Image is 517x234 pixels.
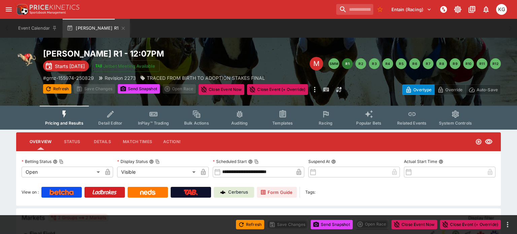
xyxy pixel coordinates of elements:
button: Overtype [402,85,435,95]
div: split button [355,220,389,229]
img: Cerberus [220,190,226,195]
button: Refresh [236,220,264,229]
button: Send Snapshot [118,84,160,94]
button: Close Event Now [199,84,244,95]
button: Copy To Clipboard [254,159,259,164]
input: search [336,4,373,15]
div: TRACED FROM BIRTH TO ADOPTION STAKES FINAL [140,74,265,81]
button: more [504,221,512,229]
button: R10 [463,58,474,69]
button: R4 [382,58,393,69]
a: Form Guide [257,187,297,198]
button: R5 [396,58,407,69]
p: Display Status [117,159,148,164]
p: Cerberus [228,189,248,196]
button: Display filter [464,212,498,223]
button: more [311,84,319,95]
button: open drawer [3,3,15,15]
p: Auto-Save [477,86,498,93]
label: View on : [22,187,39,198]
button: Actual Start Time [439,159,443,164]
svg: Open [475,138,482,145]
button: Scheduled StartCopy To Clipboard [248,159,253,164]
button: Overview [24,134,57,150]
button: Event Calendar [14,19,61,38]
span: Pricing and Results [45,121,83,126]
img: PriceKinetics Logo [15,3,28,16]
button: R9 [450,58,460,69]
img: TabNZ [184,190,198,195]
button: R7 [423,58,434,69]
button: Auto-Save [466,85,501,95]
button: Documentation [466,3,478,15]
span: InPlay™ Trading [138,121,169,126]
button: No Bookmarks [375,4,385,15]
button: Copy To Clipboard [59,159,64,164]
button: Kevin Gutschlag [494,2,509,17]
div: Open [22,167,102,177]
p: Betting Status [22,159,51,164]
button: Jetbet Meeting Available [92,60,160,72]
button: R3 [369,58,380,69]
img: Ladbrokes [92,190,117,195]
button: R1 [342,58,353,69]
button: Send Snapshot [311,220,353,229]
span: Racing [319,121,333,126]
img: PriceKinetics [30,5,79,10]
svg: Visible [485,138,493,146]
div: 2 Groups 2 Markets [50,214,106,222]
button: NOT Connected to PK [438,3,450,15]
span: Templates [272,121,293,126]
button: R2 [355,58,366,69]
div: Visible [117,167,198,177]
button: SMM [329,58,339,69]
button: Close Event (+ Override) [247,84,308,95]
span: Popular Bets [356,121,381,126]
button: Notifications [480,3,492,15]
p: Starts [DATE] [55,63,85,70]
p: Override [445,86,462,93]
button: Details [87,134,117,150]
p: Revision 2273 [105,74,136,81]
button: Close Event Now [391,220,437,229]
span: Auditing [231,121,248,126]
img: Sportsbook Management [30,11,66,14]
span: System Controls [439,121,472,126]
img: greyhound_racing.png [16,48,38,70]
button: Select Tenant [387,4,436,15]
button: R6 [409,58,420,69]
button: Betting StatusCopy To Clipboard [53,159,58,164]
p: Copy To Clipboard [43,74,94,81]
button: Actions [158,134,188,150]
nav: pagination navigation [329,58,501,69]
button: Close Event (+ Override) [440,220,501,229]
p: Overtype [413,86,432,93]
p: Actual Start Time [404,159,437,164]
div: Start From [402,85,501,95]
img: Neds [140,190,155,195]
div: Edit Meeting [310,57,323,70]
p: TRACED FROM BIRTH TO ADOPTION STAKES FINAL [147,74,265,81]
button: [PERSON_NAME] R1 [63,19,130,38]
button: Toggle light/dark mode [452,3,464,15]
img: jetbet-logo.svg [95,63,102,69]
button: Refresh [43,84,71,94]
div: Kevin Gutschlag [496,4,507,15]
button: R11 [477,58,487,69]
button: R8 [436,58,447,69]
div: Event type filters [40,106,477,130]
div: split button [163,84,196,94]
a: Cerberus [214,187,254,198]
p: Scheduled Start [213,159,247,164]
button: Copy To Clipboard [155,159,160,164]
button: Suspend At [331,159,336,164]
span: Related Events [397,121,426,126]
button: Display StatusCopy To Clipboard [149,159,154,164]
span: Detail Editor [98,121,122,126]
p: Suspend At [308,159,330,164]
label: Tags: [305,187,315,198]
img: Betcha [49,190,74,195]
h2: Copy To Clipboard [43,48,272,59]
button: Status [57,134,87,150]
button: R12 [490,58,501,69]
